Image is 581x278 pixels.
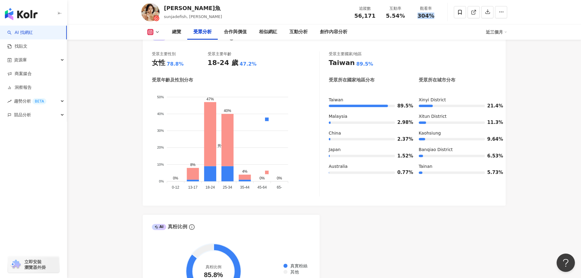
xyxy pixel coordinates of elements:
[414,5,438,12] div: 觀看率
[257,185,267,190] tspan: 45-64
[354,13,375,19] span: 56,171
[224,28,247,36] div: 合作與價值
[418,13,435,19] span: 304%
[356,61,373,67] div: 89.5%
[7,85,32,91] a: 洞察報告
[289,28,308,36] div: 互動分析
[329,58,355,68] div: Taiwan
[419,147,497,153] div: Banqiao District
[14,108,31,122] span: 競品分析
[223,185,232,190] tspan: 25-34
[157,112,164,116] tspan: 40%
[7,99,12,103] span: rise
[487,104,497,108] span: 21.4%
[32,98,46,104] div: BETA
[240,61,257,67] div: 47.2%
[329,51,362,57] div: 受眾主要國家/地區
[188,223,195,231] span: info-circle
[277,185,282,190] tspan: 65-
[419,77,455,83] div: 受眾所在城市分布
[24,259,46,270] span: 立即安裝 瀏覽器外掛
[329,130,407,136] div: China
[172,185,179,190] tspan: 0-12
[353,5,377,12] div: 追蹤數
[486,27,507,37] div: 近三個月
[7,43,27,49] a: 找貼文
[152,223,188,230] div: 真粉比例
[397,170,407,175] span: 0.77%
[213,144,225,148] span: 男性
[152,51,176,57] div: 受眾主要性別
[240,185,249,190] tspan: 35-44
[152,77,193,83] div: 受眾年齡及性別分布
[386,13,405,19] span: 5.54%
[329,164,407,170] div: Australia
[159,179,164,183] tspan: 0%
[188,185,198,190] tspan: 13-17
[487,137,497,142] span: 9.64%
[14,94,46,108] span: 趨勢分析
[164,14,222,19] span: sunjadefish, [PERSON_NAME]
[172,28,181,36] div: 總覽
[419,164,497,170] div: Tainan
[557,254,575,272] iframe: Help Scout Beacon - Open
[5,8,38,20] img: logo
[157,146,164,149] tspan: 20%
[397,154,407,158] span: 1.52%
[329,114,407,120] div: Malaysia
[152,58,165,68] div: 女性
[8,256,59,273] a: chrome extension立即安裝 瀏覽器外掛
[384,5,407,12] div: 互動率
[286,269,299,274] span: 其他
[329,147,407,153] div: Japan
[487,170,497,175] span: 5.73%
[157,162,164,166] tspan: 10%
[419,130,497,136] div: Kaohsiung
[167,61,184,67] div: 78.8%
[157,95,164,99] tspan: 50%
[286,263,307,268] span: 真實粉絲
[14,53,27,67] span: 資源庫
[397,137,407,142] span: 2.37%
[193,28,212,36] div: 受眾分析
[259,28,277,36] div: 相似網紅
[10,260,22,269] img: chrome extension
[487,154,497,158] span: 6.53%
[208,58,238,68] div: 18-24 歲
[397,120,407,125] span: 2.98%
[205,185,215,190] tspan: 18-24
[329,77,375,83] div: 受眾所在國家地區分布
[164,4,222,12] div: [PERSON_NAME]魚
[157,129,164,132] tspan: 30%
[208,51,231,57] div: 受眾主要年齡
[152,224,167,230] div: AI
[320,28,347,36] div: 創作內容分析
[419,97,497,103] div: Xinyi District
[141,3,160,21] img: KOL Avatar
[7,71,32,77] a: 商案媒合
[487,120,497,125] span: 11.3%
[329,97,407,103] div: Taiwan
[419,114,497,120] div: Xitun District
[397,104,407,108] span: 89.5%
[7,30,33,36] a: searchAI 找網紅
